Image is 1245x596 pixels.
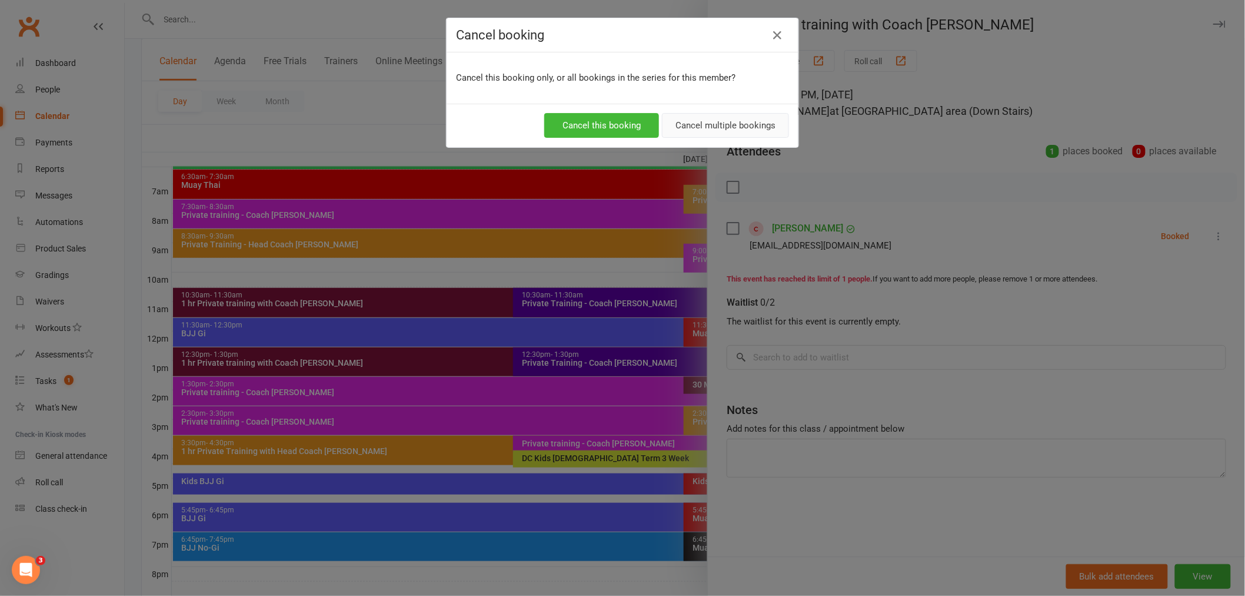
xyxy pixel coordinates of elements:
button: Close [768,26,787,45]
button: Cancel multiple bookings [662,113,789,138]
button: Cancel this booking [544,113,659,138]
p: Cancel this booking only, or all bookings in the series for this member? [456,71,789,85]
span: 3 [36,556,45,565]
iframe: Intercom live chat [12,556,40,584]
h4: Cancel booking [456,28,789,42]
